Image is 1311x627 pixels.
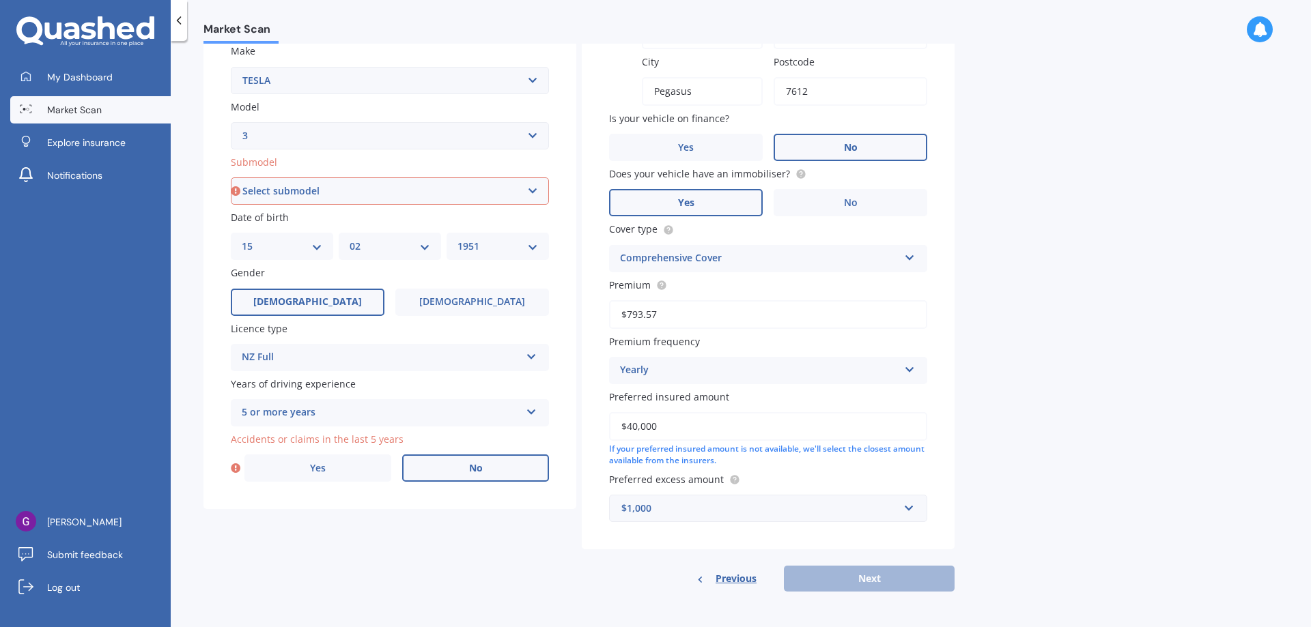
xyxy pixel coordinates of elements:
[609,443,927,467] div: If your preferred insured amount is not available, we'll select the closest amount available from...
[678,142,694,154] span: Yes
[469,463,483,474] span: No
[609,390,729,403] span: Preferred insured amount
[620,250,899,267] div: Comprehensive Cover
[844,142,858,154] span: No
[10,541,171,568] a: Submit feedback
[609,278,651,291] span: Premium
[231,433,404,446] span: Accidents or claims in the last 5 years
[419,296,525,308] span: [DEMOGRAPHIC_DATA]
[844,197,858,209] span: No
[716,568,757,589] span: Previous
[609,300,927,329] input: Enter premium
[231,45,255,58] span: Make
[231,100,259,113] span: Model
[231,211,289,224] span: Date of birth
[253,296,362,308] span: [DEMOGRAPHIC_DATA]
[609,412,927,441] input: Enter amount
[231,156,277,169] span: Submodel
[242,349,520,366] div: NZ Full
[10,96,171,123] a: Market Scan
[16,511,36,531] img: AItbvmmzqwf1tp2Q6junwOva5WyqywI8rMaFPLPdt7X4=s96-c
[10,508,171,536] a: [PERSON_NAME]
[621,501,899,516] div: $1,000
[47,70,113,84] span: My Dashboard
[10,162,171,189] a: Notifications
[47,581,80,594] span: Log out
[678,197,694,209] span: Yes
[310,463,326,474] span: Yes
[774,55,815,68] span: Postcode
[620,362,899,379] div: Yearly
[231,322,287,335] span: Licence type
[10,63,171,91] a: My Dashboard
[47,136,126,149] span: Explore insurance
[47,548,123,562] span: Submit feedback
[609,167,790,180] span: Does your vehicle have an immobiliser?
[47,103,102,117] span: Market Scan
[47,169,102,182] span: Notifications
[231,377,356,390] span: Years of driving experience
[609,473,724,486] span: Preferred excess amount
[10,129,171,156] a: Explore insurance
[47,515,122,529] span: [PERSON_NAME]
[203,23,279,41] span: Market Scan
[10,574,171,601] a: Log out
[642,55,659,68] span: City
[609,112,729,125] span: Is your vehicle on finance?
[231,267,265,280] span: Gender
[609,223,658,236] span: Cover type
[242,405,520,421] div: 5 or more years
[609,335,700,348] span: Premium frequency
